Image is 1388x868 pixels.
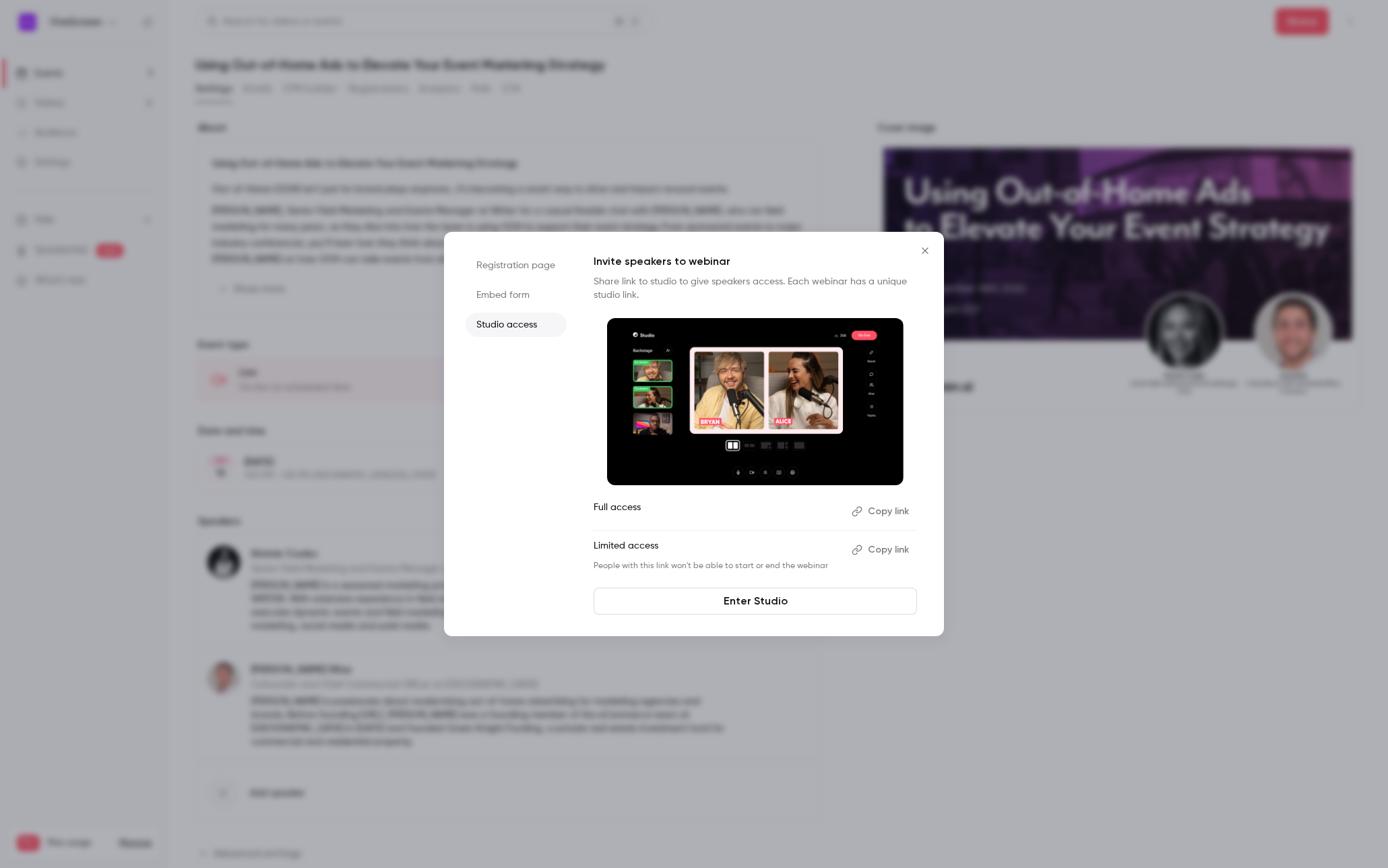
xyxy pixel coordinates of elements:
[594,561,841,571] p: People with this link won't be able to start or end the webinar
[466,253,567,278] li: Registration page
[846,539,917,561] button: Copy link
[594,588,917,615] a: Enter Studio
[466,313,567,337] li: Studio access
[594,275,917,302] p: Share link to studio to give speakers access. Each webinar has a unique studio link.
[607,318,904,485] img: Invite speakers to webinar
[846,501,917,522] button: Copy link
[594,253,917,270] p: Invite speakers to webinar
[912,237,939,264] button: Close
[594,539,841,561] p: Limited access
[594,501,841,522] p: Full access
[466,283,567,307] li: Embed form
